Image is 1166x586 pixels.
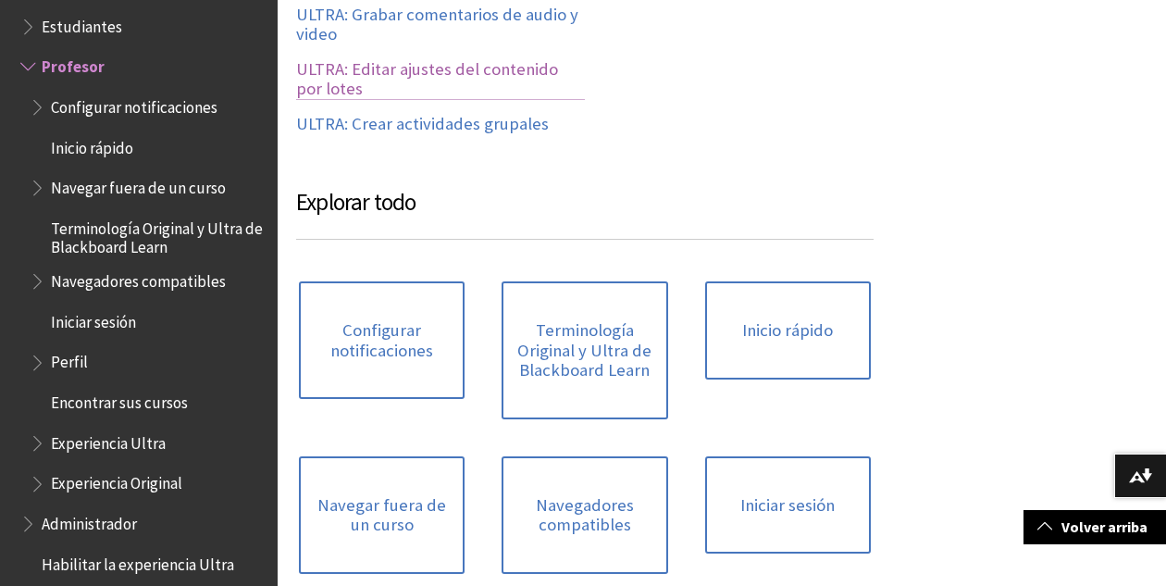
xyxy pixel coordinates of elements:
[51,266,226,291] span: Navegadores compatibles
[296,114,549,135] a: ULTRA: Crear actividades grupales
[296,59,585,100] a: ULTRA: Editar ajustes del contenido por lotes
[42,549,234,574] span: Habilitar la experiencia Ultra
[296,185,874,240] h3: Explorar todo
[705,281,871,380] a: Inicio rápido
[705,456,871,555] a: Iniciar sesión
[299,281,465,399] a: Configurar notificaciones
[502,456,667,574] a: Navegadores compatibles
[51,347,88,372] span: Perfil
[299,456,465,574] a: Navegar fuera de un curso
[502,281,667,419] a: Terminología Original y Ultra de Blackboard Learn
[42,11,122,36] span: Estudiantes
[51,213,265,256] span: Terminología Original y Ultra de Blackboard Learn
[51,172,226,197] span: Navegar fuera de un curso
[42,51,105,76] span: Profesor
[42,508,137,533] span: Administrador
[1023,510,1166,544] a: Volver arriba
[51,428,166,453] span: Experiencia Ultra
[296,5,585,45] a: ULTRA: Grabar comentarios de audio y video
[51,387,188,412] span: Encontrar sus cursos
[51,132,133,157] span: Inicio rápido
[51,468,182,493] span: Experiencia Original
[51,92,217,117] span: Configurar notificaciones
[51,306,136,331] span: Iniciar sesión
